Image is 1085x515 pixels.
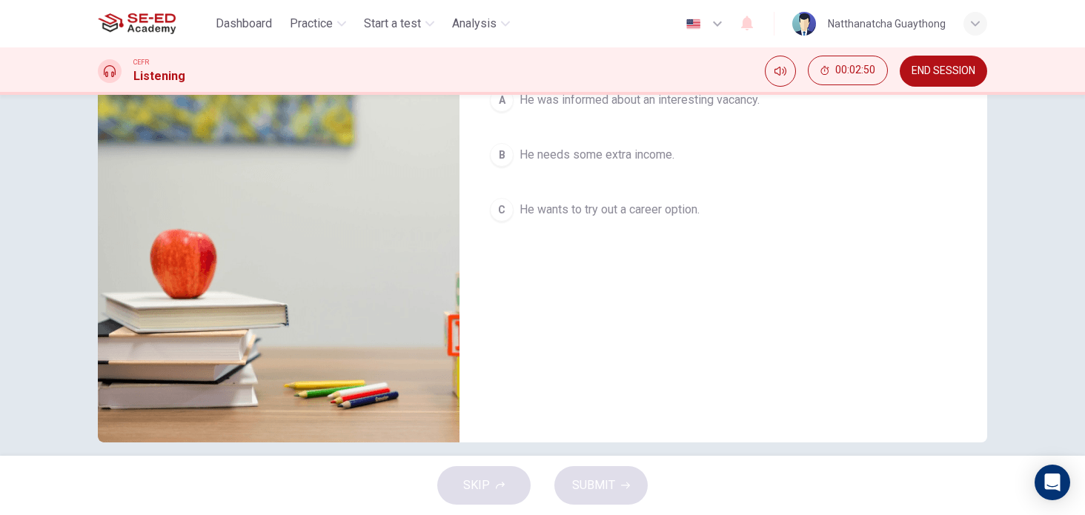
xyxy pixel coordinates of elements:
[452,15,497,33] span: Analysis
[684,19,703,30] img: en
[133,67,185,85] h1: Listening
[520,91,760,109] span: He was informed about an interesting vacancy.
[828,15,946,33] div: Natthanatcha Guaythong
[98,82,459,442] img: Work Placements
[98,9,210,39] a: SE-ED Academy logo
[490,88,514,112] div: A
[210,10,278,37] button: Dashboard
[1035,465,1070,500] div: Open Intercom Messenger
[808,56,888,87] div: Hide
[808,56,888,85] button: 00:02:50
[133,57,149,67] span: CEFR
[358,10,440,37] button: Start a test
[490,143,514,167] div: B
[792,12,816,36] img: Profile picture
[490,198,514,222] div: C
[284,10,352,37] button: Practice
[912,65,975,77] span: END SESSION
[364,15,421,33] span: Start a test
[483,82,963,119] button: AHe was informed about an interesting vacancy.
[520,201,700,219] span: He wants to try out a career option.
[520,146,674,164] span: He needs some extra income.
[290,15,333,33] span: Practice
[483,136,963,173] button: BHe needs some extra income.
[900,56,987,87] button: END SESSION
[835,64,875,76] span: 00:02:50
[483,191,963,228] button: CHe wants to try out a career option.
[98,9,176,39] img: SE-ED Academy logo
[216,15,272,33] span: Dashboard
[446,10,516,37] button: Analysis
[765,56,796,87] div: Mute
